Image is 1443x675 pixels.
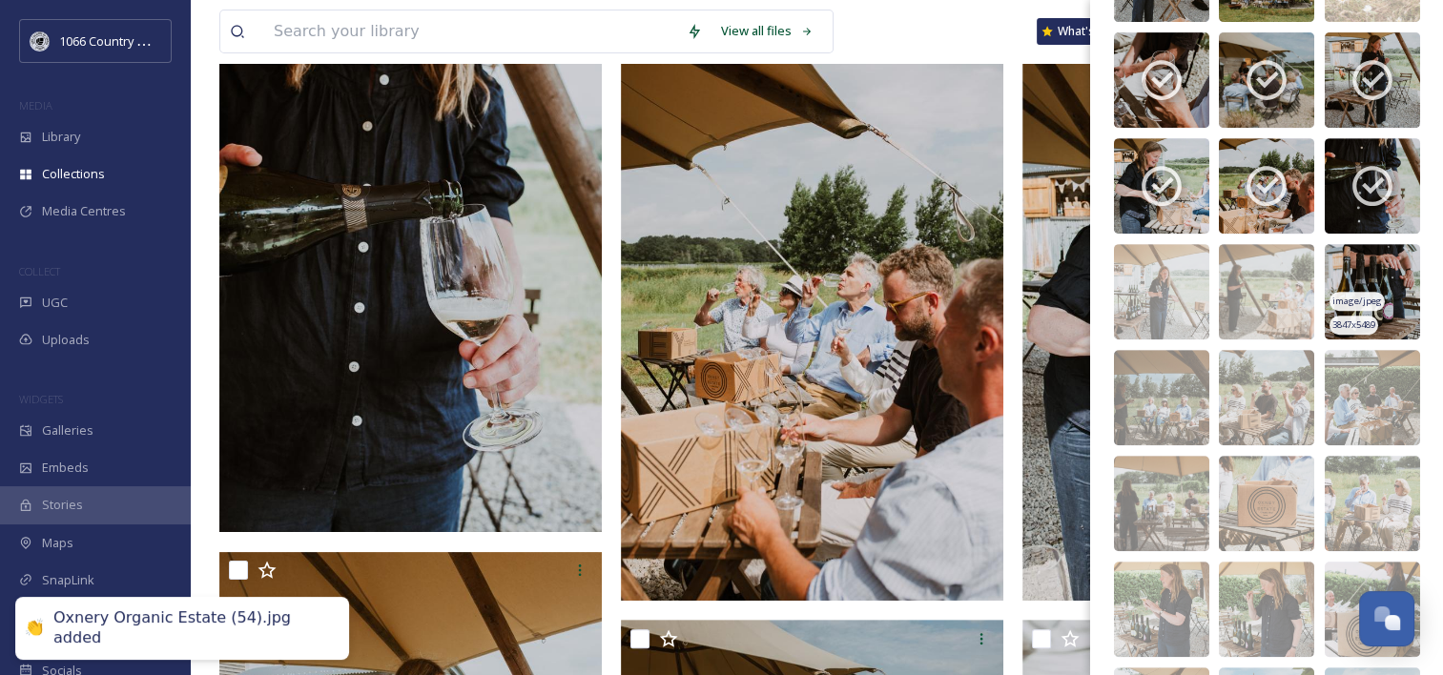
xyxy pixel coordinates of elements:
[264,10,677,52] input: Search your library
[1114,32,1209,128] img: 92a7563b-745e-47ed-85c9-a62e1d0175aa.jpg
[1325,138,1420,234] img: 54e4021b-3196-43e4-bc6f-b455e0a01571.jpg
[1114,138,1209,234] img: 30f42ae3-e562-4ac0-a746-4d4b5bb32919.jpg
[1325,350,1420,445] img: 72f7ebf9-f3a7-4b70-bfbb-d0c6e7b23298.jpg
[42,496,83,514] span: Stories
[1219,456,1314,551] img: 11500b6d-e758-4789-9629-b0b0052e5cf6.jpg
[42,571,94,589] span: SnapLink
[42,202,126,220] span: Media Centres
[1219,32,1314,128] img: 03372e24-1e62-4b97-b61a-2b1bafd171c5.jpg
[42,165,105,183] span: Collections
[1114,350,1209,445] img: 2ad93b5a-c741-4d96-9a62-3a968ab1fd14.jpg
[621,28,1003,601] img: Oxnery Organic Estate (55).jpg
[711,12,823,50] a: View all files
[1325,562,1420,657] img: c2ae8ce5-6c30-436a-b842-eaee27cc2bd9.jpg
[42,128,80,146] span: Library
[42,421,93,440] span: Galleries
[1037,18,1132,45] a: What's New
[1325,32,1420,128] img: 895a1186-afbb-484c-803b-1c22a9114883.jpg
[219,28,602,532] img: Oxnery Organic Estate (54).jpg
[1332,318,1375,332] span: 3847 x 5489
[53,608,330,648] div: Oxnery Organic Estate (54).jpg added
[59,31,194,50] span: 1066 Country Marketing
[42,294,68,312] span: UGC
[1219,138,1314,234] img: 856c50fe-19ff-46f0-a33c-36e63d284777.jpg
[19,98,52,112] span: MEDIA
[19,264,60,278] span: COLLECT
[42,459,89,477] span: Embeds
[19,392,63,406] span: WIDGETS
[42,331,90,349] span: Uploads
[25,619,44,639] div: 👏
[1022,28,1405,601] img: Oxnery Organic Estate (56).jpg
[1114,562,1209,657] img: f9a423da-fbbb-4254-bffb-819c26d7ef83.jpg
[1325,244,1420,339] img: 529af02d-c9b8-4580-a9ec-ec74082c44b0.jpg
[1114,456,1209,551] img: 2abc9a49-2e55-4dcd-b7c5-be5d0c8bfa63.jpg
[1359,591,1414,646] button: Open Chat
[1219,562,1314,657] img: 88ad05ea-bc88-416c-a5e2-66d484ee63e3.jpg
[1219,350,1314,445] img: 9540903d-5634-43ed-a029-1ee2d8dd30d7.jpg
[1325,456,1420,551] img: aa611cc5-851d-4d27-b2bf-73f6e60d766e.jpg
[1114,244,1209,339] img: b48efcb4-165f-4dae-9e9f-b8bd7424ec86.jpg
[1219,244,1314,339] img: 527a8f09-df49-4dc9-aafe-8de051a5a0a6.jpg
[42,534,73,552] span: Maps
[31,31,50,51] img: logo_footerstamp.png
[1332,295,1382,308] span: image/jpeg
